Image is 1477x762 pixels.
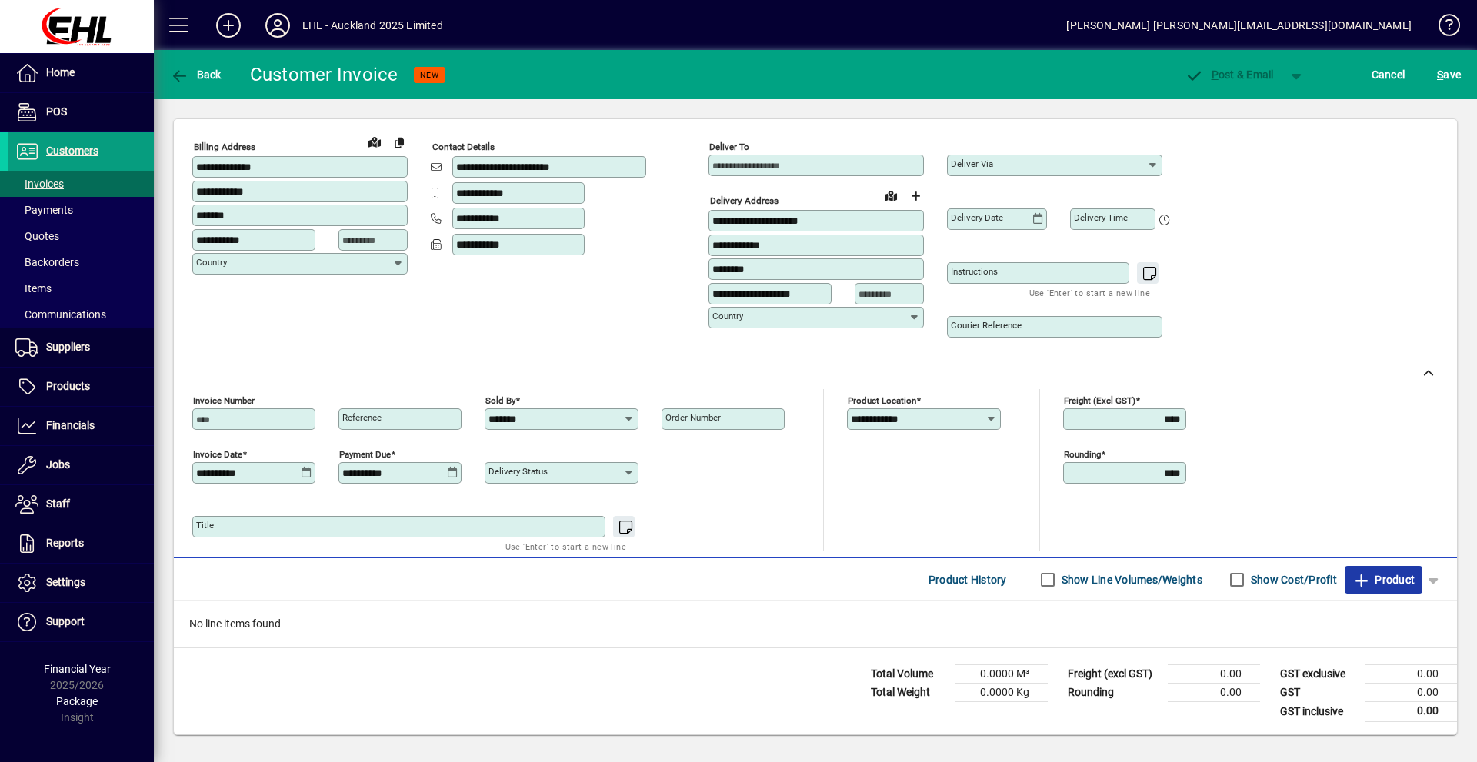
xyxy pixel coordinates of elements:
[15,308,106,321] span: Communications
[955,684,1048,702] td: 0.0000 Kg
[15,178,64,190] span: Invoices
[955,665,1048,684] td: 0.0000 M³
[1060,665,1168,684] td: Freight (excl GST)
[1437,68,1443,81] span: S
[488,466,548,477] mat-label: Delivery status
[339,449,391,460] mat-label: Payment due
[951,266,998,277] mat-label: Instructions
[863,684,955,702] td: Total Weight
[1272,684,1365,702] td: GST
[1365,665,1457,684] td: 0.00
[1177,61,1282,88] button: Post & Email
[46,380,90,392] span: Products
[46,458,70,471] span: Jobs
[250,62,398,87] div: Customer Invoice
[951,212,1003,223] mat-label: Delivery date
[46,66,75,78] span: Home
[863,665,955,684] td: Total Volume
[1074,212,1128,223] mat-label: Delivery time
[46,105,67,118] span: POS
[8,524,154,563] a: Reports
[15,256,79,268] span: Backorders
[46,497,70,510] span: Staff
[929,567,1007,592] span: Product History
[1368,61,1409,88] button: Cancel
[8,171,154,197] a: Invoices
[342,412,382,423] mat-label: Reference
[46,615,85,627] span: Support
[1433,61,1465,88] button: Save
[1272,702,1365,721] td: GST inclusive
[1212,68,1219,81] span: P
[46,537,84,549] span: Reports
[8,564,154,602] a: Settings
[1352,567,1415,592] span: Product
[903,184,928,208] button: Choose address
[15,230,59,242] span: Quotes
[170,68,222,81] span: Back
[1365,702,1457,721] td: 0.00
[505,537,626,555] mat-hint: Use 'Enter' to start a new line
[1059,572,1202,587] label: Show Line Volumes/Weights
[56,695,98,707] span: Package
[1064,449,1101,460] mat-label: Rounding
[196,520,214,531] mat-label: Title
[174,601,1457,647] div: No line items found
[15,204,73,216] span: Payments
[362,129,387,154] a: View on map
[709,141,749,152] mat-label: Deliver To
[46,576,85,588] span: Settings
[8,93,154,131] a: POS
[712,311,743,321] mat-label: Country
[8,603,154,641] a: Support
[166,61,225,88] button: Back
[44,663,111,675] span: Financial Year
[8,328,154,367] a: Suppliers
[1064,395,1135,406] mat-label: Freight (excl GST)
[1427,3,1458,53] a: Knowledge Base
[1168,665,1260,684] td: 0.00
[879,183,903,208] a: View on map
[8,301,154,328] a: Communications
[951,320,1022,331] mat-label: Courier Reference
[1272,665,1365,684] td: GST exclusive
[1437,62,1461,87] span: ave
[8,446,154,484] a: Jobs
[1168,684,1260,702] td: 0.00
[8,407,154,445] a: Financials
[1185,68,1274,81] span: ost & Email
[8,249,154,275] a: Backorders
[485,395,515,406] mat-label: Sold by
[1372,62,1405,87] span: Cancel
[154,61,238,88] app-page-header-button: Back
[1365,684,1457,702] td: 0.00
[193,395,255,406] mat-label: Invoice number
[8,485,154,524] a: Staff
[196,257,227,268] mat-label: Country
[193,449,242,460] mat-label: Invoice date
[302,13,443,38] div: EHL - Auckland 2025 Limited
[8,197,154,223] a: Payments
[420,70,439,80] span: NEW
[387,130,412,155] button: Copy to Delivery address
[1029,284,1150,301] mat-hint: Use 'Enter' to start a new line
[46,419,95,431] span: Financials
[204,12,253,39] button: Add
[665,412,721,423] mat-label: Order number
[8,54,154,92] a: Home
[46,341,90,353] span: Suppliers
[8,223,154,249] a: Quotes
[848,395,916,406] mat-label: Product location
[951,158,993,169] mat-label: Deliver via
[1248,572,1337,587] label: Show Cost/Profit
[1066,13,1412,38] div: [PERSON_NAME] [PERSON_NAME][EMAIL_ADDRESS][DOMAIN_NAME]
[8,368,154,406] a: Products
[8,275,154,301] a: Items
[253,12,302,39] button: Profile
[922,566,1013,594] button: Product History
[1345,566,1422,594] button: Product
[15,282,52,294] span: Items
[1060,684,1168,702] td: Rounding
[46,145,98,157] span: Customers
